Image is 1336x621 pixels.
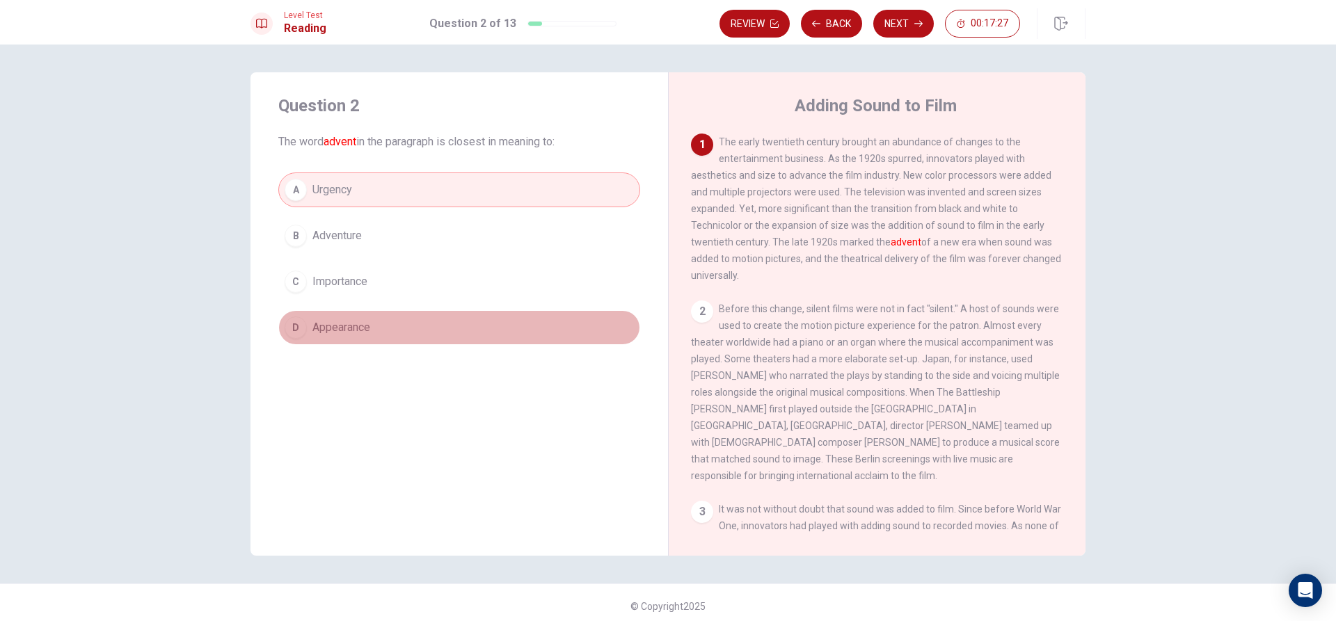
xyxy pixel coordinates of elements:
div: 1 [691,134,713,156]
button: CImportance [278,264,640,299]
button: Back [801,10,862,38]
div: 2 [691,300,713,323]
div: B [285,225,307,247]
div: A [285,179,307,201]
h4: Question 2 [278,95,640,117]
span: The early twentieth century brought an abundance of changes to the entertainment business. As the... [691,136,1061,281]
div: D [285,316,307,339]
h4: Adding Sound to Film [795,95,957,117]
span: Before this change, silent films were not in fact "silent." A host of sounds were used to create ... [691,303,1060,481]
button: DAppearance [278,310,640,345]
button: Next [873,10,934,38]
span: 00:17:27 [971,18,1008,29]
span: Importance [312,273,367,290]
div: Open Intercom Messenger [1289,574,1322,607]
button: BAdventure [278,218,640,253]
span: Adventure [312,227,362,244]
span: Urgency [312,182,352,198]
font: advent [891,236,921,248]
div: C [285,271,307,293]
font: advent [324,135,356,148]
span: Appearance [312,319,370,336]
span: © Copyright 2025 [630,601,706,612]
h1: Question 2 of 13 [429,15,516,32]
span: The word in the paragraph is closest in meaning to: [278,134,640,150]
button: Review [719,10,790,38]
span: Level Test [284,10,326,20]
h1: Reading [284,20,326,37]
div: 3 [691,501,713,523]
span: It was not without doubt that sound was added to film. Since before World War One, innovators had... [691,503,1061,598]
button: 00:17:27 [945,10,1020,38]
button: AUrgency [278,172,640,207]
